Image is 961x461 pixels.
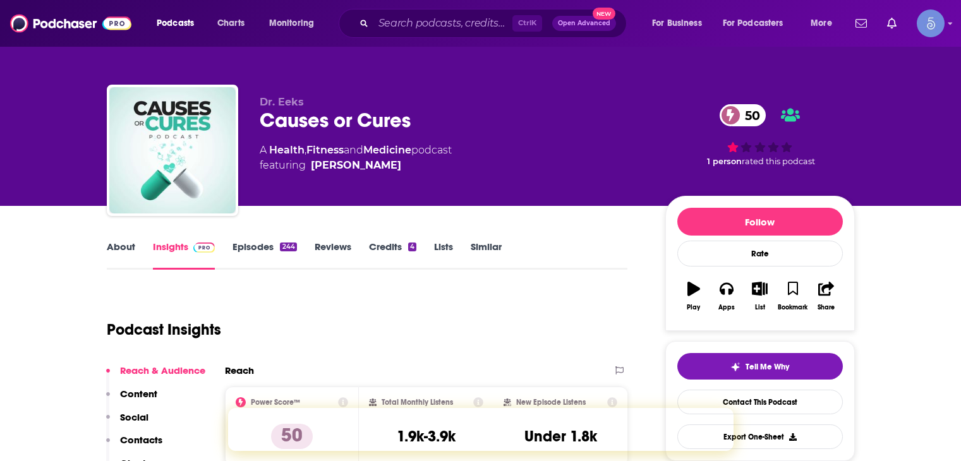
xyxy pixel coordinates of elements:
span: Open Advanced [558,20,610,27]
span: Dr. Eeks [260,96,304,108]
a: Similar [471,241,502,270]
span: Tell Me Why [746,362,789,372]
img: Podchaser Pro [193,242,215,253]
span: Charts [217,15,245,32]
div: 244 [280,242,296,251]
a: 50 [720,104,766,126]
h2: Power Score™ [251,398,300,407]
a: Lists [434,241,453,270]
a: Show notifications dropdown [850,13,872,34]
span: Ctrl K [512,15,542,32]
button: Open AdvancedNew [552,16,616,31]
span: New [593,8,615,20]
span: For Podcasters [723,15,783,32]
div: 50 1 personrated this podcast [665,96,855,174]
a: Fitness [306,144,344,156]
span: Monitoring [269,15,314,32]
a: About [107,241,135,270]
a: InsightsPodchaser Pro [153,241,215,270]
img: User Profile [917,9,945,37]
button: tell me why sparkleTell Me Why [677,353,843,380]
a: Contact This Podcast [677,390,843,414]
button: Contacts [106,434,162,457]
button: open menu [643,13,718,33]
div: Share [818,304,835,311]
span: For Business [652,15,702,32]
button: Export One-Sheet [677,424,843,449]
button: Content [106,388,157,411]
a: Medicine [363,144,411,156]
a: Health [269,144,305,156]
span: , [305,144,306,156]
h1: Podcast Insights [107,320,221,339]
div: 4 [408,242,416,251]
button: Show profile menu [917,9,945,37]
button: Reach & Audience [106,364,205,388]
div: Apps [718,304,735,311]
iframe: Intercom live chat banner [228,408,734,451]
img: Causes or Cures [109,87,236,213]
div: Bookmark [778,304,807,311]
iframe: Intercom live chat [918,418,948,448]
span: 1 person [707,157,742,166]
a: Credits4 [369,241,416,270]
span: Podcasts [157,15,194,32]
button: List [743,273,776,319]
h2: Total Monthly Listens [382,398,453,407]
div: Play [687,304,700,311]
p: Social [120,411,148,423]
button: Social [106,411,148,434]
div: A podcast [260,143,452,173]
button: Apps [710,273,743,319]
a: Dr. Erin Stair [311,158,401,173]
img: Podchaser - Follow, Share and Rate Podcasts [10,11,131,35]
span: and [344,144,363,156]
span: 50 [732,104,766,126]
span: Logged in as Spiral5-G1 [917,9,945,37]
div: Rate [677,241,843,266]
button: open menu [260,13,330,33]
button: open menu [715,13,802,33]
span: rated this podcast [742,157,815,166]
a: Reviews [315,241,351,270]
button: Bookmark [777,273,809,319]
p: Reach & Audience [120,364,205,376]
button: open menu [802,13,848,33]
span: featuring [260,158,452,173]
div: Search podcasts, credits, & more... [351,9,639,38]
button: open menu [148,13,210,33]
p: Content [120,388,157,400]
img: tell me why sparkle [730,362,740,372]
p: Contacts [120,434,162,446]
input: Search podcasts, credits, & more... [373,13,512,33]
div: List [755,304,765,311]
a: Show notifications dropdown [882,13,902,34]
button: Share [809,273,842,319]
button: Play [677,273,710,319]
h2: New Episode Listens [516,398,586,407]
a: Episodes244 [233,241,296,270]
button: Follow [677,208,843,236]
span: More [811,15,832,32]
a: Charts [209,13,252,33]
h2: Reach [225,364,254,376]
